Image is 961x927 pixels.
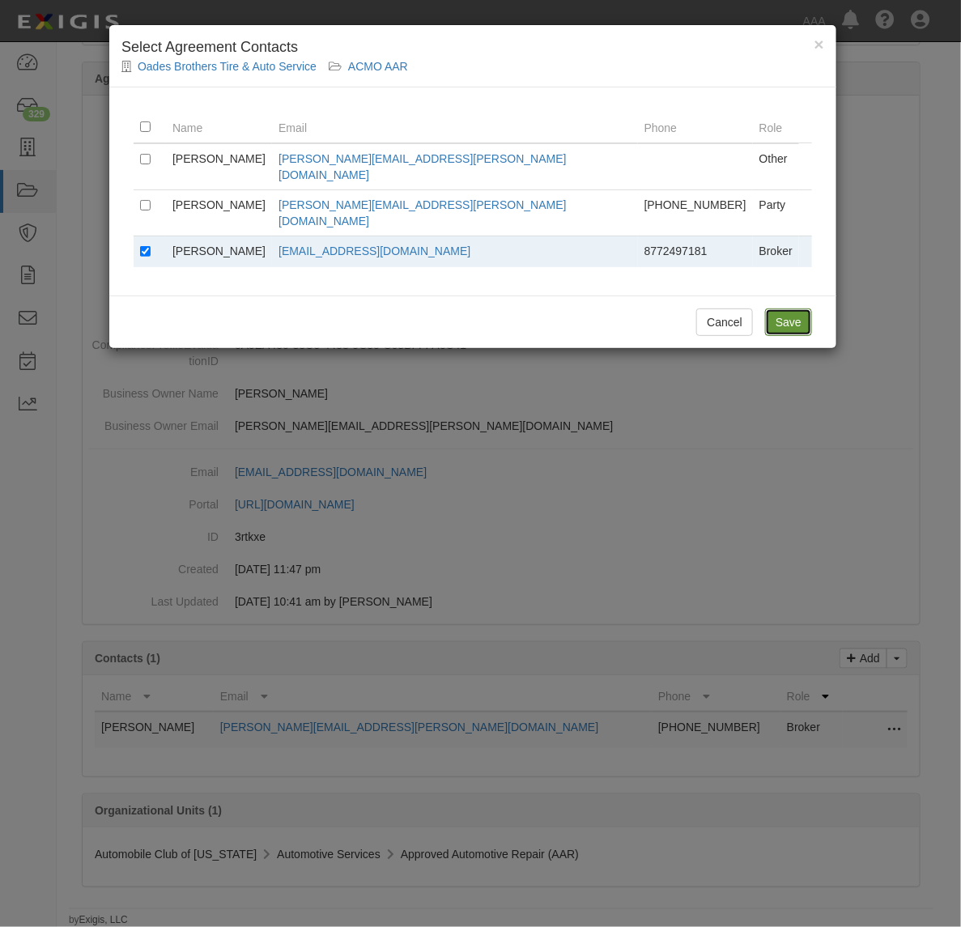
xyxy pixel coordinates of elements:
span: × [814,35,824,53]
th: Role [753,112,799,143]
button: Cancel [696,308,753,336]
h4: Select Agreement Contacts [121,37,824,58]
a: [PERSON_NAME][EMAIL_ADDRESS][PERSON_NAME][DOMAIN_NAME] [279,152,567,181]
th: Phone [638,112,753,143]
th: Email [272,112,638,143]
a: Oades Brothers Tire & Auto Service [138,60,317,73]
th: Name [166,112,272,143]
td: [PHONE_NUMBER] [638,189,753,236]
a: ACMO AAR [348,60,408,73]
td: 8772497181 [638,236,753,267]
td: Other [753,143,799,190]
td: Party [753,189,799,236]
td: Broker [753,236,799,267]
td: [PERSON_NAME] [166,143,272,190]
a: [PERSON_NAME][EMAIL_ADDRESS][PERSON_NAME][DOMAIN_NAME] [279,198,567,227]
button: Close [814,36,824,53]
td: [PERSON_NAME] [166,189,272,236]
td: [PERSON_NAME] [166,236,272,267]
a: [EMAIL_ADDRESS][DOMAIN_NAME] [279,245,470,257]
input: Save [765,308,812,336]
